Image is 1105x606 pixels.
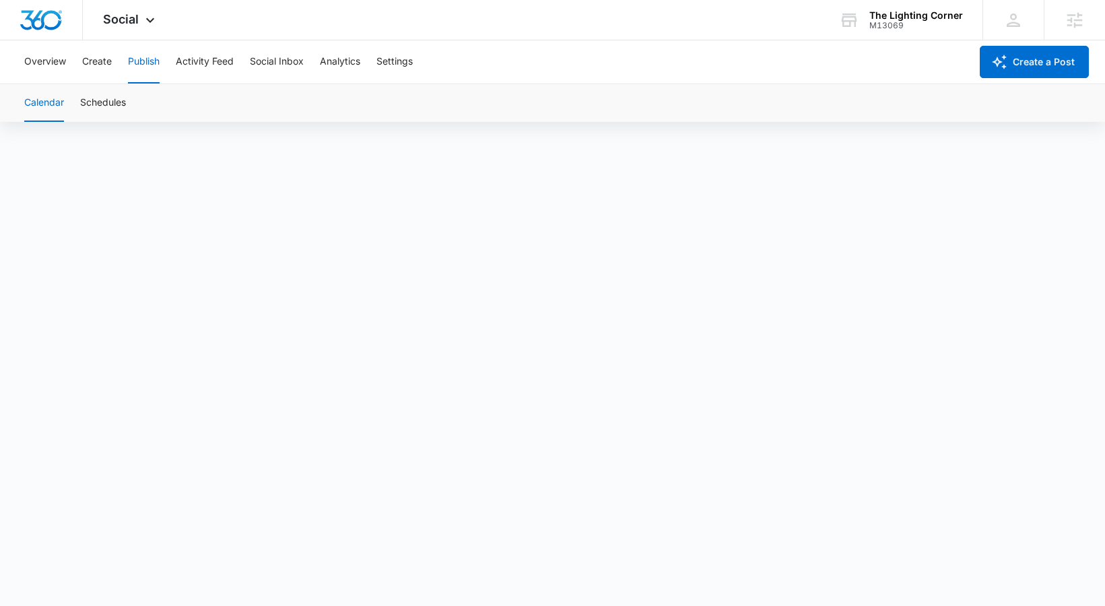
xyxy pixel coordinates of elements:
button: Activity Feed [176,40,234,83]
button: Create a Post [980,46,1089,78]
button: Schedules [80,84,126,122]
button: Settings [376,40,413,83]
button: Analytics [320,40,360,83]
button: Overview [24,40,66,83]
span: Social [103,12,139,26]
button: Create [82,40,112,83]
div: account id [869,21,963,30]
button: Calendar [24,84,64,122]
button: Social Inbox [250,40,304,83]
div: account name [869,10,963,21]
button: Publish [128,40,160,83]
